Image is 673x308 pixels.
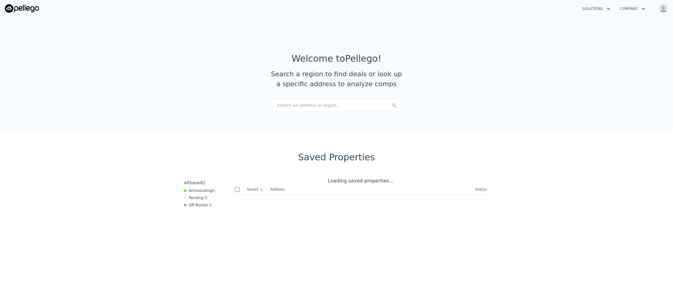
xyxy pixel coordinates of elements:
[658,4,668,13] img: avatar
[232,177,489,185] div: Loading saved properties...
[5,4,39,13] img: Pellego
[292,53,382,64] div: Welcome to Pellego !
[189,188,215,193] span: Active ( )
[189,180,202,185] span: Saved
[473,185,489,195] th: Status
[182,152,491,163] div: Saved Properties
[615,3,650,14] button: Company
[577,3,615,14] button: Solutions
[200,188,212,193] span: Listing
[184,180,206,186] div: All ( )
[268,185,473,195] th: Address
[269,69,404,89] div: Search a region to find deals or look up a specific address to analyze comps
[184,195,207,200] div: Pending ( )
[184,203,212,208] div: Off Market ( )
[272,99,401,112] div: Search an address or region...
[245,185,268,194] th: Saved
